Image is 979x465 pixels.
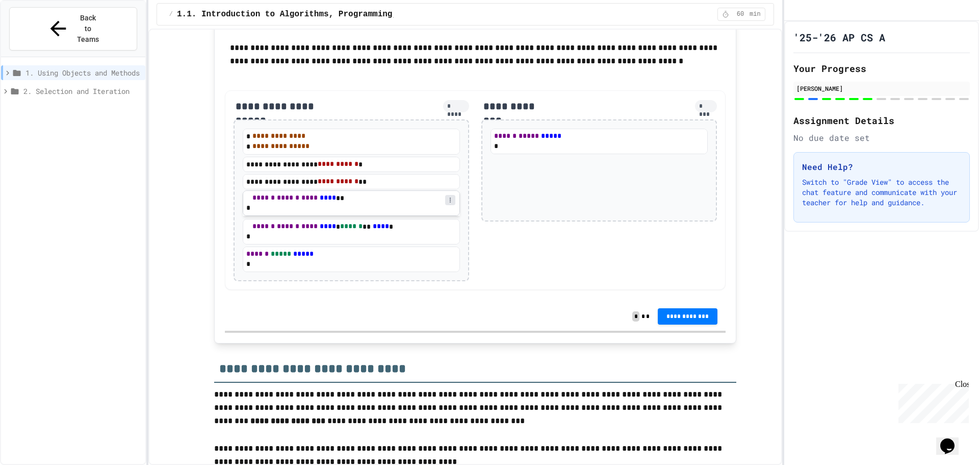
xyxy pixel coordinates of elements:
span: 2. Selection and Iteration [23,86,141,96]
div: [PERSON_NAME] [796,84,967,93]
div: Chat with us now!Close [4,4,70,65]
span: 1. Using Objects and Methods [25,67,141,78]
span: / [169,10,173,18]
span: 60 [732,10,749,18]
iframe: chat widget [936,424,969,455]
span: 1.1. Introduction to Algorithms, Programming, and Compilers [177,8,466,20]
h2: Your Progress [793,61,970,76]
div: No due date set [793,132,970,144]
p: Switch to "Grade View" to access the chat feature and communicate with your teacher for help and ... [802,177,961,208]
h3: Need Help? [802,161,961,173]
span: Back to Teams [76,13,100,45]
span: min [750,10,761,18]
iframe: chat widget [894,380,969,423]
h1: '25-'26 AP CS A [793,30,885,44]
button: Back to Teams [9,7,137,51]
h2: Assignment Details [793,113,970,128]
